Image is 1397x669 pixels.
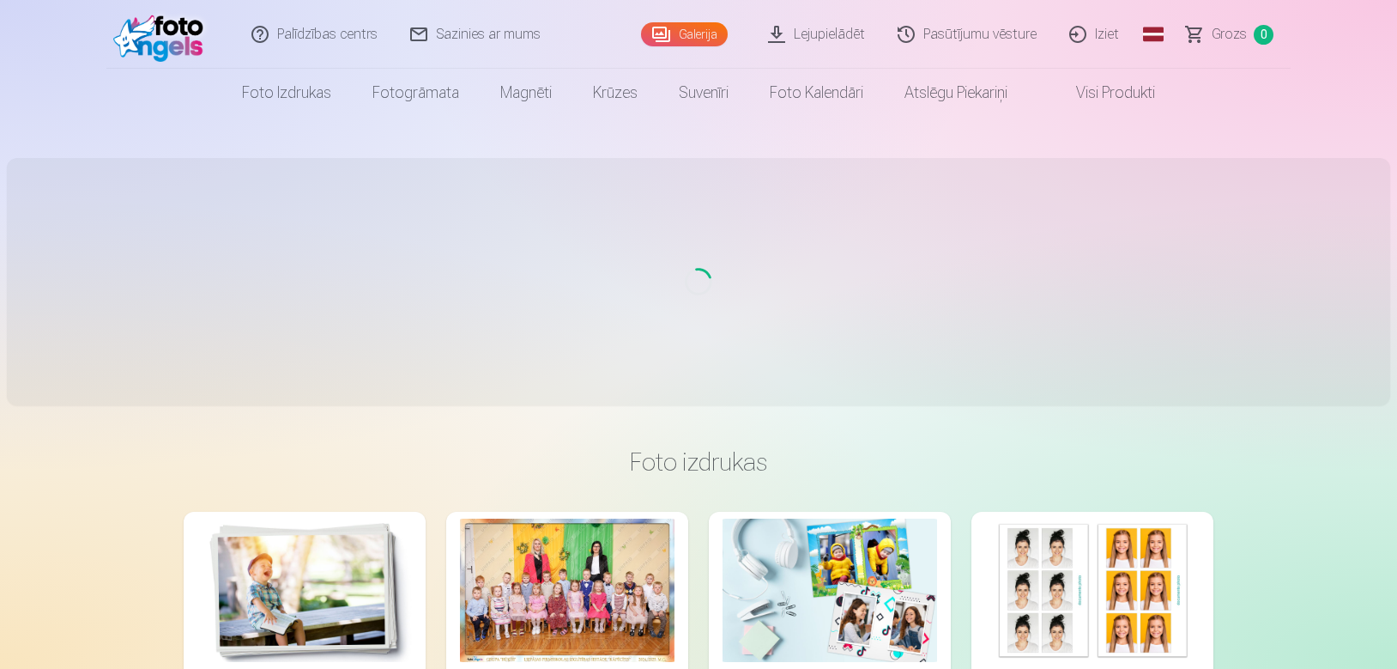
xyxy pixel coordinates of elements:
[197,447,1200,477] h3: Foto izdrukas
[723,519,937,662] img: Foto kolāža no divām fotogrāfijām
[985,519,1200,662] img: Foto izdrukas dokumentiem
[572,69,658,117] a: Krūzes
[197,519,412,662] img: Augstas kvalitātes fotoattēlu izdrukas
[884,69,1028,117] a: Atslēgu piekariņi
[1254,25,1273,45] span: 0
[480,69,572,117] a: Magnēti
[352,69,480,117] a: Fotogrāmata
[113,7,212,62] img: /fa1
[221,69,352,117] a: Foto izdrukas
[641,22,728,46] a: Galerija
[749,69,884,117] a: Foto kalendāri
[658,69,749,117] a: Suvenīri
[1028,69,1176,117] a: Visi produkti
[1212,24,1247,45] span: Grozs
